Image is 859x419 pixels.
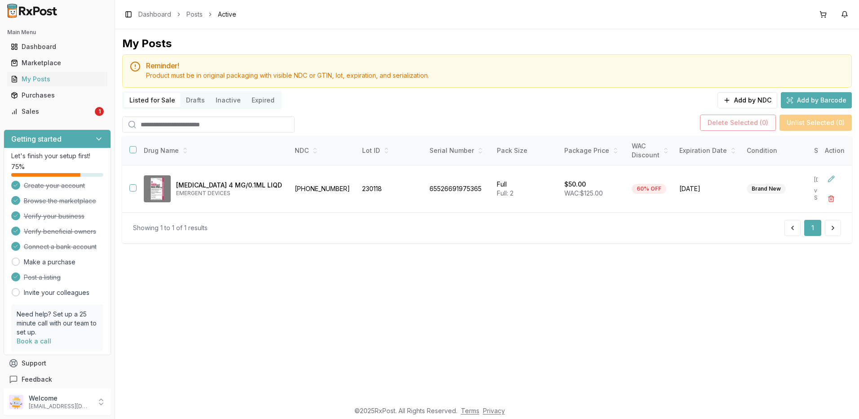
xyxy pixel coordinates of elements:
span: Active [218,10,236,19]
a: Dashboard [138,10,171,19]
span: WAC: $125.00 [564,189,603,197]
div: My Posts [11,75,104,84]
p: $50.00 [564,180,586,189]
a: Purchases [7,87,107,103]
h3: Getting started [11,134,62,144]
div: Dashboard [11,42,104,51]
img: Narcan 4 MG/0.1ML LIQD [144,175,171,202]
div: Brand New [747,184,786,194]
th: Action [818,136,852,165]
div: Product must be in original packaging with visible NDC or GTIN, lot, expiration, and serialization. [146,71,844,80]
div: Expiration Date [679,146,736,155]
p: EMERGENT DEVICES [176,190,282,197]
span: Create your account [24,181,85,190]
a: Invite your colleagues [24,288,89,297]
button: Inactive [210,93,246,107]
span: Post a listing [24,273,61,282]
div: 1 [95,107,104,116]
a: Make a purchase [24,258,75,267]
div: WAC Discount [632,142,669,160]
a: Sales1 [7,103,107,120]
td: [PHONE_NUMBER] [289,165,357,213]
p: Let's finish your setup first! [11,152,103,160]
p: Welcome [29,394,91,403]
button: 1 [804,220,821,236]
button: Add by Barcode [781,92,852,108]
span: [DATE] [679,184,736,193]
p: [EMAIL_ADDRESS][DOMAIN_NAME] [29,403,91,410]
button: Delete [823,191,839,207]
div: Serial Number [429,146,486,155]
button: Listed for Sale [124,93,181,107]
span: Full: 2 [497,189,514,197]
button: Dashboard [4,40,111,54]
div: 60% OFF [632,184,666,194]
div: Lot ID [362,146,419,155]
button: Feedback [4,371,111,388]
button: Edit [823,171,839,187]
p: Need help? Set up a 25 minute call with our team to set up. [17,310,98,337]
div: Drug Name [144,146,282,155]
span: Verify your business [24,212,84,221]
a: Book a call [17,337,51,345]
div: NDC [295,146,351,155]
button: Support [4,355,111,371]
div: Purchases [11,91,104,100]
th: Condition [741,136,809,165]
button: Add by NDC [717,92,777,108]
button: My Posts [4,72,111,86]
div: Sales [11,107,93,116]
p: [DATE] [814,176,848,183]
a: Posts [186,10,203,19]
p: via NDC Search [814,187,848,201]
td: 65526691975365 [424,165,491,213]
h5: Reminder! [146,62,844,69]
a: My Posts [7,71,107,87]
span: 75 % [11,162,25,171]
nav: breadcrumb [138,10,236,19]
span: Browse the marketplace [24,196,96,205]
img: RxPost Logo [4,4,61,18]
h2: Main Menu [7,29,107,36]
button: Expired [246,93,280,107]
button: Sales1 [4,104,111,119]
div: Package Price [564,146,621,155]
div: Marketplace [11,58,104,67]
p: [MEDICAL_DATA] 4 MG/0.1ML LIQD [176,181,282,190]
a: Terms [461,407,479,415]
td: Full [491,165,559,213]
button: Drafts [181,93,210,107]
a: Marketplace [7,55,107,71]
span: Verify beneficial owners [24,227,96,236]
a: Dashboard [7,39,107,55]
button: Marketplace [4,56,111,70]
th: Pack Size [491,136,559,165]
div: My Posts [122,36,172,51]
div: Source [814,146,848,155]
td: 230118 [357,165,424,213]
iframe: Intercom live chat [828,388,850,410]
div: Showing 1 to 1 of 1 results [133,223,208,232]
span: Feedback [22,375,52,384]
button: Purchases [4,88,111,103]
img: User avatar [9,395,23,409]
span: Connect a bank account [24,242,97,251]
a: Privacy [483,407,505,415]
